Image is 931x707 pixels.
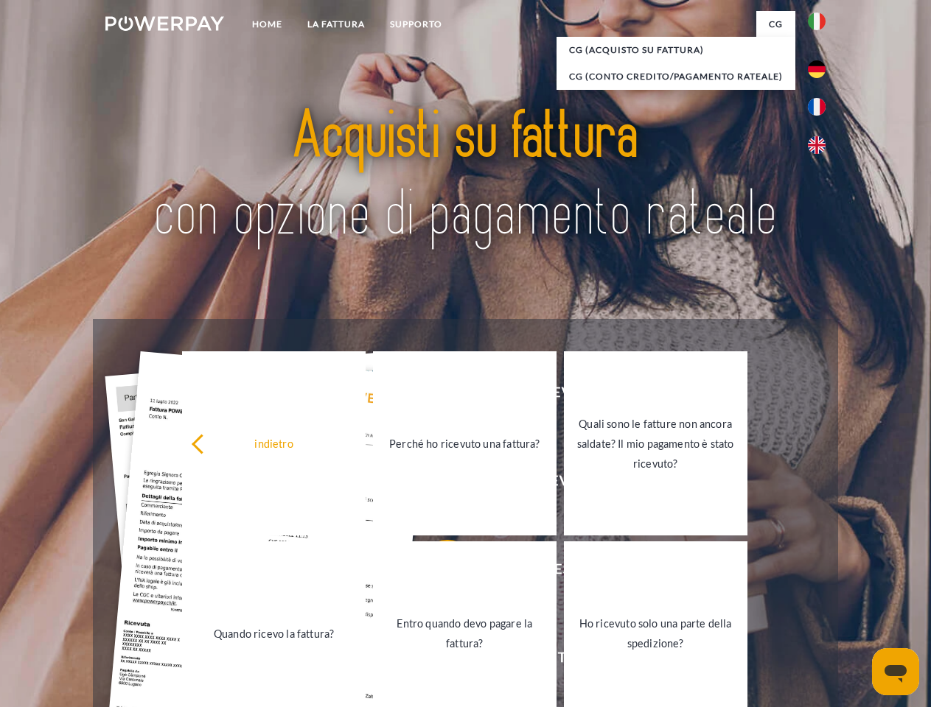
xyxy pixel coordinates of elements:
a: CG (Conto Credito/Pagamento rateale) [557,63,795,90]
div: indietro [191,433,357,453]
a: LA FATTURA [295,11,377,38]
div: Perché ho ricevuto una fattura? [382,433,548,453]
a: Home [240,11,295,38]
img: en [808,136,826,154]
a: CG [756,11,795,38]
a: Supporto [377,11,455,38]
div: Entro quando devo pagare la fattura? [382,613,548,653]
iframe: Pulsante per aprire la finestra di messaggistica [872,648,919,695]
img: title-powerpay_it.svg [141,71,790,282]
img: it [808,13,826,30]
div: Quali sono le fatture non ancora saldate? Il mio pagamento è stato ricevuto? [573,413,739,473]
div: Ho ricevuto solo una parte della spedizione? [573,613,739,653]
img: de [808,60,826,78]
a: Quali sono le fatture non ancora saldate? Il mio pagamento è stato ricevuto? [564,351,747,535]
div: Quando ricevo la fattura? [191,623,357,643]
img: logo-powerpay-white.svg [105,16,224,31]
a: CG (Acquisto su fattura) [557,37,795,63]
img: fr [808,98,826,116]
